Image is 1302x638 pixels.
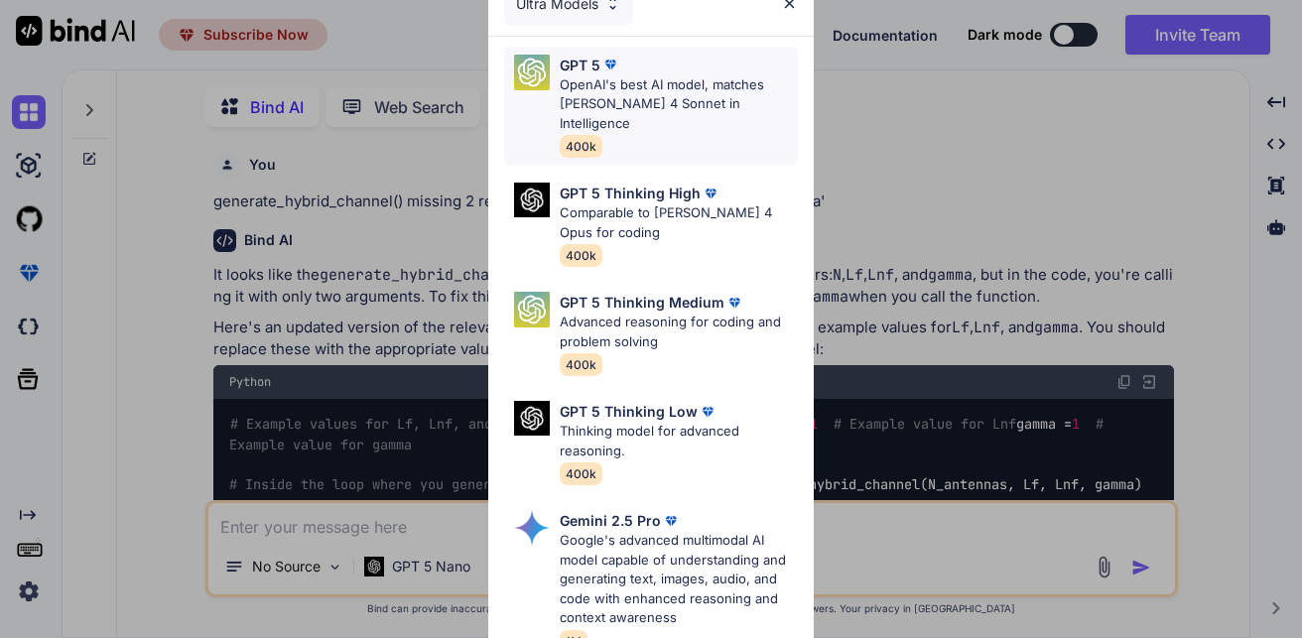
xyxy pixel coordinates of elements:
img: Pick Models [514,510,550,546]
span: 400k [560,135,602,158]
img: premium [661,511,681,531]
p: Thinking model for advanced reasoning. [560,422,798,460]
p: Comparable to [PERSON_NAME] 4 Opus for coding [560,203,798,242]
img: premium [698,402,717,422]
img: Pick Models [514,183,550,217]
img: premium [600,55,620,74]
p: OpenAI's best AI model, matches [PERSON_NAME] 4 Sonnet in Intelligence [560,75,798,134]
img: Pick Models [514,292,550,327]
img: premium [701,184,720,203]
p: GPT 5 Thinking Low [560,401,698,422]
img: Pick Models [514,401,550,436]
span: 400k [560,353,602,376]
img: Pick Models [514,55,550,90]
p: GPT 5 Thinking High [560,183,701,203]
p: GPT 5 Thinking Medium [560,292,724,313]
p: Google's advanced multimodal AI model capable of understanding and generating text, images, audio... [560,531,798,628]
p: Gemini 2.5 Pro [560,510,661,531]
span: 400k [560,462,602,485]
span: 400k [560,244,602,267]
p: Advanced reasoning for coding and problem solving [560,313,798,351]
img: premium [724,293,744,313]
p: GPT 5 [560,55,600,75]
